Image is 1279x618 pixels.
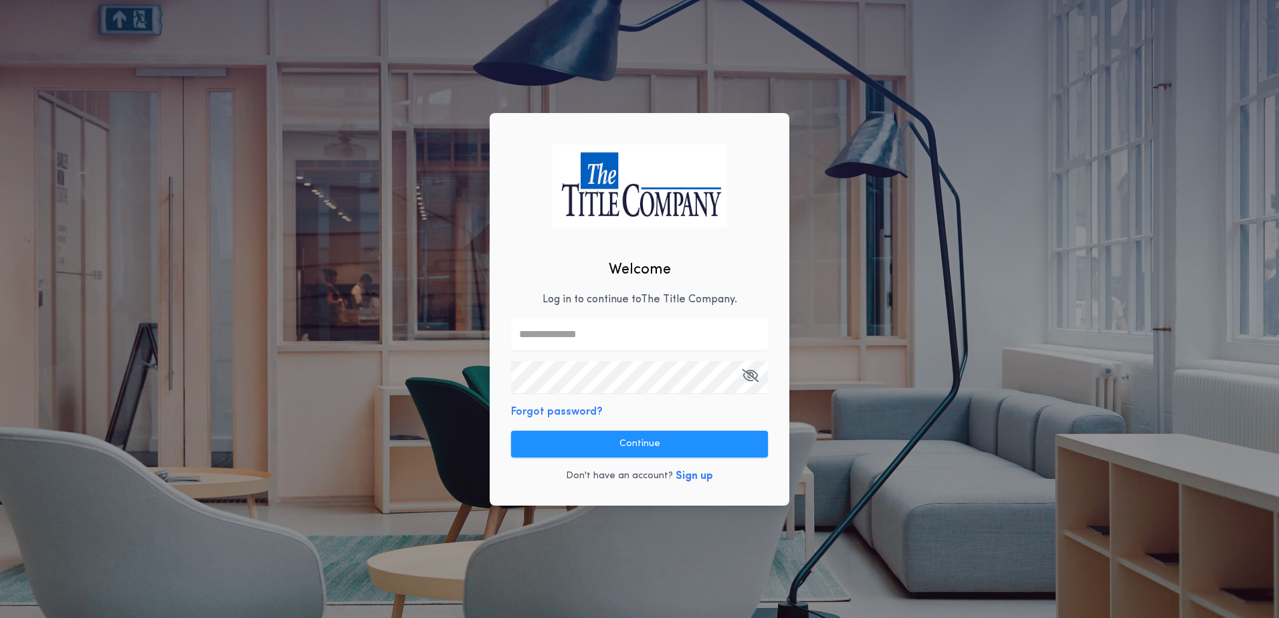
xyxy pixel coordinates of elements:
p: Don't have an account? [566,470,673,483]
button: Sign up [676,468,713,484]
button: Continue [511,431,768,457]
button: Forgot password? [511,404,603,420]
h2: Welcome [609,259,671,281]
p: Log in to continue to The Title Company . [543,292,737,308]
img: logo [552,144,727,227]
